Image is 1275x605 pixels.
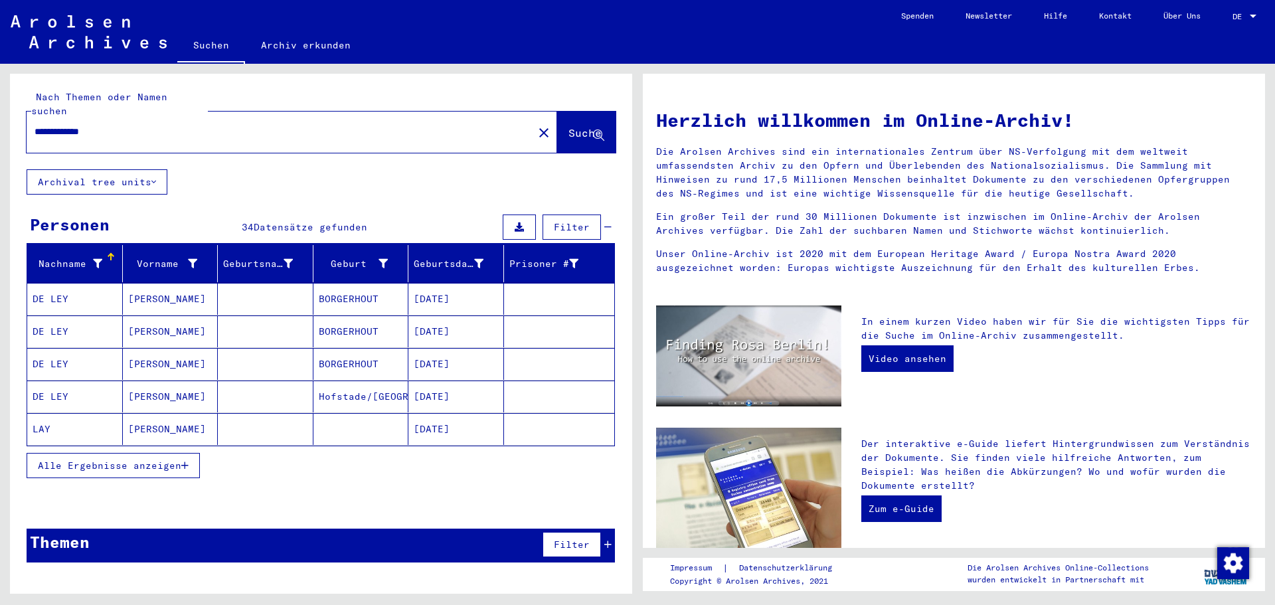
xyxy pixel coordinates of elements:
h1: Herzlich willkommen im Online-Archiv! [656,106,1252,134]
div: | [670,561,848,575]
a: Zum e-Guide [861,495,942,522]
p: Unser Online-Archiv ist 2020 mit dem European Heritage Award / Europa Nostra Award 2020 ausgezeic... [656,247,1252,275]
div: Geburt‏ [319,257,388,271]
mat-icon: close [536,125,552,141]
mat-cell: DE LEY [27,315,123,347]
mat-cell: [PERSON_NAME] [123,283,218,315]
span: Alle Ergebnisse anzeigen [38,460,181,472]
a: Suchen [177,29,245,64]
mat-cell: [PERSON_NAME] [123,315,218,347]
mat-cell: DE LEY [27,381,123,412]
div: Personen [30,213,110,236]
button: Clear [531,119,557,145]
button: Suche [557,112,616,153]
mat-label: Nach Themen oder Namen suchen [31,91,167,117]
img: video.jpg [656,305,841,406]
p: In einem kurzen Video haben wir für Sie die wichtigsten Tipps für die Suche im Online-Archiv zusa... [861,315,1252,343]
img: Zustimmung ändern [1217,547,1249,579]
p: wurden entwickelt in Partnerschaft mit [968,574,1149,586]
mat-cell: DE LEY [27,283,123,315]
p: Der interaktive e-Guide liefert Hintergrundwissen zum Verständnis der Dokumente. Sie finden viele... [861,437,1252,493]
span: Suche [568,126,602,139]
p: Die Arolsen Archives Online-Collections [968,562,1149,574]
mat-cell: [DATE] [408,283,504,315]
div: Geburtsdatum [414,257,483,271]
div: Nachname [33,253,122,274]
div: Geburtsname [223,253,313,274]
div: Themen [30,530,90,554]
mat-header-cell: Geburt‏ [313,245,409,282]
div: Prisoner # [509,257,579,271]
a: Archiv erkunden [245,29,367,61]
mat-cell: [PERSON_NAME] [123,381,218,412]
mat-cell: [DATE] [408,381,504,412]
div: Geburt‏ [319,253,408,274]
p: Copyright © Arolsen Archives, 2021 [670,575,848,587]
span: Datensätze gefunden [254,221,367,233]
mat-cell: [PERSON_NAME] [123,348,218,380]
mat-cell: [DATE] [408,413,504,445]
div: Geburtsname [223,257,293,271]
p: Die Arolsen Archives sind ein internationales Zentrum über NS-Verfolgung mit dem weltweit umfasse... [656,145,1252,201]
a: Datenschutzerklärung [728,561,848,575]
div: Prisoner # [509,253,599,274]
span: Filter [554,221,590,233]
p: Ein großer Teil der rund 30 Millionen Dokumente ist inzwischen im Online-Archiv der Arolsen Archi... [656,210,1252,238]
mat-cell: BORGERHOUT [313,283,409,315]
img: Arolsen_neg.svg [11,15,167,48]
div: Nachname [33,257,102,271]
button: Archival tree units [27,169,167,195]
button: Filter [543,532,601,557]
mat-header-cell: Geburtsdatum [408,245,504,282]
div: Geburtsdatum [414,253,503,274]
img: eguide.jpg [656,428,841,551]
mat-header-cell: Geburtsname [218,245,313,282]
a: Video ansehen [861,345,954,372]
mat-cell: BORGERHOUT [313,348,409,380]
mat-header-cell: Vorname [123,245,218,282]
mat-cell: Hofstade/[GEOGRAPHIC_DATA] [313,381,409,412]
mat-cell: [PERSON_NAME] [123,413,218,445]
span: 34 [242,221,254,233]
mat-cell: [DATE] [408,315,504,347]
mat-cell: DE LEY [27,348,123,380]
img: yv_logo.png [1201,557,1251,590]
button: Filter [543,215,601,240]
mat-cell: LAY [27,413,123,445]
mat-cell: BORGERHOUT [313,315,409,347]
span: DE [1232,12,1247,21]
div: Vorname [128,257,198,271]
span: Filter [554,539,590,551]
div: Vorname [128,253,218,274]
mat-cell: [DATE] [408,348,504,380]
mat-header-cell: Prisoner # [504,245,615,282]
mat-header-cell: Nachname [27,245,123,282]
button: Alle Ergebnisse anzeigen [27,453,200,478]
a: Impressum [670,561,722,575]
